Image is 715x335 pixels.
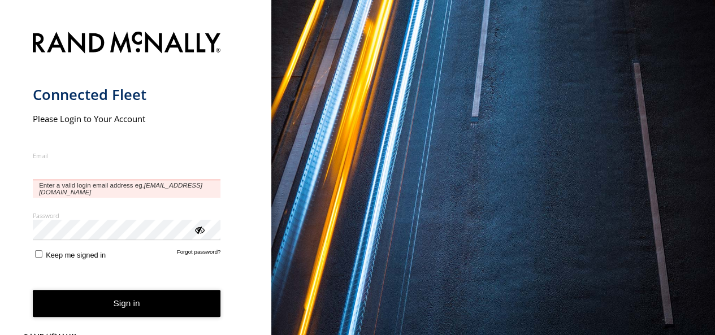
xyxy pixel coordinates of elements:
[35,250,42,258] input: Keep me signed in
[193,224,205,235] div: ViewPassword
[177,249,221,259] a: Forgot password?
[33,211,221,220] label: Password
[33,113,221,124] h2: Please Login to Your Account
[46,251,106,259] span: Keep me signed in
[33,85,221,104] h1: Connected Fleet
[39,182,202,195] em: [EMAIL_ADDRESS][DOMAIN_NAME]
[33,290,221,317] button: Sign in
[33,180,221,198] span: Enter a valid login email address eg.
[33,29,221,58] img: Rand McNally
[33,151,221,160] label: Email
